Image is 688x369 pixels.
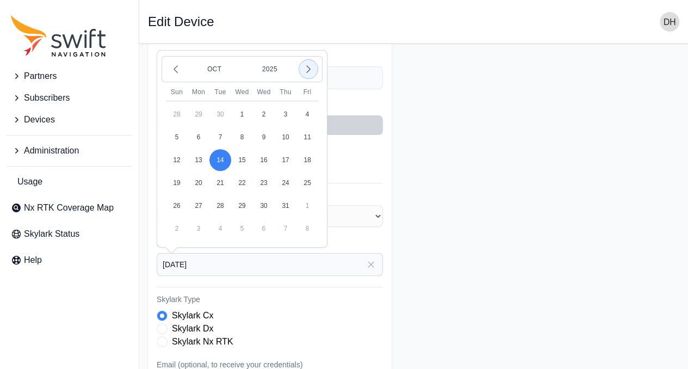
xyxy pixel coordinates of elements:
span: Subscribers [24,91,70,104]
button: 17 [275,149,296,171]
button: 20 [188,172,209,194]
label: Skylark Nx RTK [172,335,233,348]
button: 10 [275,126,296,148]
span: Partners [24,70,57,83]
button: 1 [296,195,318,217]
button: 27 [188,195,209,217]
span: Nx RTK Coverage Map [24,201,114,214]
input: YYYY-MM-DD [157,253,383,276]
button: 3 [188,218,209,239]
button: 3 [275,103,296,125]
button: 2 [166,218,188,239]
button: 29 [231,195,253,217]
img: user photo [660,12,679,32]
button: 6 [188,126,209,148]
div: Tue [209,88,231,96]
label: Skylark Cx [172,309,213,322]
button: 31 [275,195,296,217]
button: 22 [231,172,253,194]
button: Devices [7,109,132,131]
button: 30 [253,195,275,217]
button: Subscribers [7,87,132,109]
button: 5 [231,218,253,239]
button: 12 [166,149,188,171]
button: Administration [7,140,132,162]
a: Nx RTK Coverage Map [7,197,132,219]
span: Skylark Status [24,227,79,241]
button: 7 [275,218,296,239]
button: 21 [209,172,231,194]
div: Fri [296,88,318,96]
a: Help [7,249,132,271]
a: Skylark Status [7,223,132,245]
a: Usage [7,171,132,193]
button: 30 [209,103,231,125]
button: 26 [166,195,188,217]
span: Help [24,254,42,267]
label: Skylark Dx [172,322,213,335]
button: 9 [253,126,275,148]
label: Skylark Type [157,294,383,305]
div: Wed [231,88,253,96]
div: Wed [253,88,275,96]
button: Oct [188,60,240,78]
div: Thu [275,88,296,96]
button: 18 [296,149,318,171]
button: 2 [253,103,275,125]
button: 23 [253,172,275,194]
span: Administration [24,144,79,157]
button: 11 [296,126,318,148]
button: 4 [209,218,231,239]
button: 1 [231,103,253,125]
div: Sun [166,88,188,96]
button: 15 [231,149,253,171]
h1: Edit Device [148,15,214,28]
div: Skylark Type [157,309,383,348]
span: Usage [17,175,42,188]
button: 8 [231,126,253,148]
button: Partners [7,65,132,87]
button: 29 [188,103,209,125]
button: 16 [253,149,275,171]
button: 14 [209,149,231,171]
button: 13 [188,149,209,171]
button: 24 [275,172,296,194]
button: 28 [166,103,188,125]
span: Devices [24,113,55,126]
button: 2025 [244,60,296,78]
button: 5 [166,126,188,148]
button: 7 [209,126,231,148]
button: 4 [296,103,318,125]
button: 25 [296,172,318,194]
button: 28 [209,195,231,217]
button: 8 [296,218,318,239]
button: 19 [166,172,188,194]
div: Mon [188,88,209,96]
button: 6 [253,218,275,239]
